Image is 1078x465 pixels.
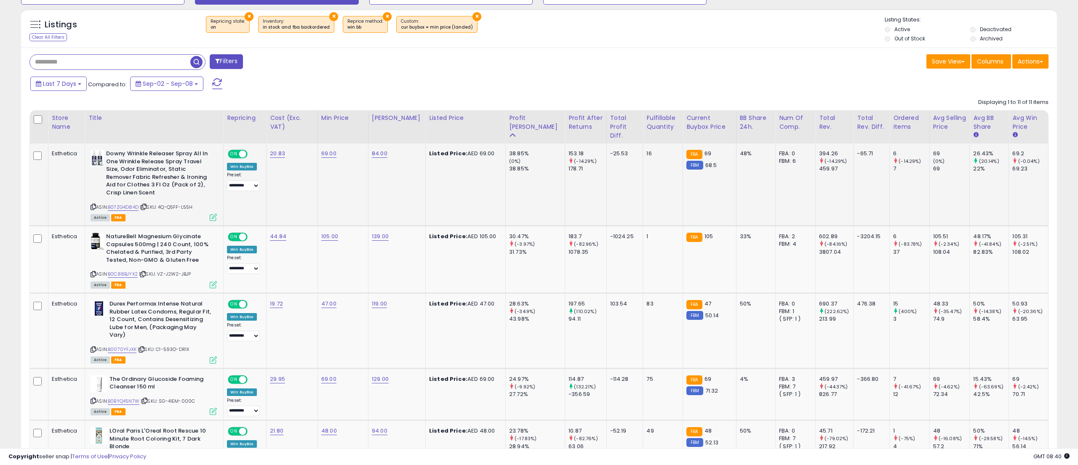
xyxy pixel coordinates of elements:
div: AED 69.00 [429,375,499,383]
div: Preset: [227,398,260,417]
button: Columns [971,54,1011,69]
a: 19.72 [270,300,283,308]
span: FBA [111,408,125,415]
img: 41Boi5jjRjL._SL40_.jpg [91,233,104,250]
img: 41dUhLETcEL._SL40_.jpg [91,300,107,317]
div: Title [88,114,220,122]
div: 16 [646,150,676,157]
div: 6 [893,233,929,240]
div: Displaying 1 to 11 of 11 items [978,98,1049,106]
div: Profit After Returns [568,114,603,131]
span: 69 [704,375,711,383]
small: (-79.02%) [825,435,848,442]
a: B0C88BJYX2 [108,271,138,278]
small: (-75%) [899,435,915,442]
div: 23.78% [509,427,565,435]
div: Min Price [321,114,365,122]
span: FBA [111,356,125,364]
small: (110.02%) [574,308,596,315]
span: ON [229,234,239,241]
small: (0%) [509,158,521,165]
a: Privacy Policy [109,452,146,460]
div: 690.37 [819,300,853,308]
strong: Copyright [8,452,39,460]
b: Downy Wrinkle Releaser Spray All In One Wrinkle Release Spray Travel Size, Odor Eliminator, Stati... [106,150,208,199]
div: 10.87 [568,427,606,435]
span: All listings currently available for purchase on Amazon [91,214,110,221]
button: × [329,12,338,21]
div: cur buybox = min price (landed) [401,24,473,30]
div: Total Rev. Diff. [857,114,886,131]
div: 63.95 [1012,315,1048,323]
button: Actions [1012,54,1049,69]
div: 72.34 [933,391,970,398]
div: Total Profit Diff. [610,114,640,140]
small: (-0.04%) [1018,158,1040,165]
button: Filters [210,54,243,69]
div: ASIN: [91,150,217,220]
span: ON [229,151,239,158]
a: 48.00 [321,427,337,435]
span: OFF [246,234,260,241]
small: (-16.08%) [939,435,962,442]
div: Repricing [227,114,263,122]
div: ASIN: [91,233,217,287]
div: Avg BB Share [973,114,1005,131]
small: (-82.96%) [574,241,598,247]
span: Columns [977,57,1003,66]
div: 27.72% [509,391,565,398]
b: Listed Price: [429,149,467,157]
div: seller snap | | [8,453,146,461]
small: (-4.62%) [939,383,960,390]
div: FBA: 0 [779,300,809,308]
span: 48 [704,427,712,435]
div: ASIN: [91,300,217,362]
a: 105.00 [321,232,338,241]
small: (-84.16%) [825,241,847,247]
div: FBM: 4 [779,240,809,248]
small: FBA [686,300,702,309]
a: 44.84 [270,232,286,241]
span: Compared to: [88,80,127,88]
span: OFF [246,428,260,435]
label: Active [894,26,910,33]
div: 69 [933,165,970,173]
small: (-14.29%) [899,158,921,165]
small: (-2.42%) [1018,383,1039,390]
div: 114.87 [568,375,606,383]
small: FBA [686,150,702,159]
div: 459.97 [819,165,853,173]
div: 28.63% [509,300,565,308]
div: ASIN: [91,375,217,415]
div: 45.71 [819,427,853,435]
div: 48.17% [973,233,1009,240]
span: Custom: [401,18,473,31]
small: (-14.5%) [1018,435,1038,442]
b: Listed Price: [429,427,467,435]
b: Durex Performax Intense Natural Rubber Latex Condoms, Regular Fit, 12 Count, Contains Desensitizi... [109,300,212,341]
b: Listed Price: [429,300,467,308]
div: 15 [893,300,929,308]
div: 42.5% [973,391,1009,398]
div: 69.23 [1012,165,1048,173]
div: 105.31 [1012,233,1048,240]
div: 826.77 [819,391,853,398]
div: on [211,24,245,30]
small: FBM [686,311,703,320]
div: win bb [347,24,383,30]
div: 69 [1012,375,1048,383]
button: × [383,12,392,21]
a: 69.00 [321,375,336,383]
button: Last 7 Days [30,77,87,91]
b: Listed Price: [429,375,467,383]
small: Avg BB Share. [973,131,978,139]
div: Win BuyBox [227,313,257,321]
small: (-35.47%) [939,308,962,315]
small: FBM [686,386,703,395]
div: Profit [PERSON_NAME] [509,114,561,131]
div: in stock and fba backordered [263,24,330,30]
a: 129.00 [372,375,389,383]
div: 4% [740,375,769,383]
div: Cost (Exc. VAT) [270,114,314,131]
div: 50% [740,427,769,435]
